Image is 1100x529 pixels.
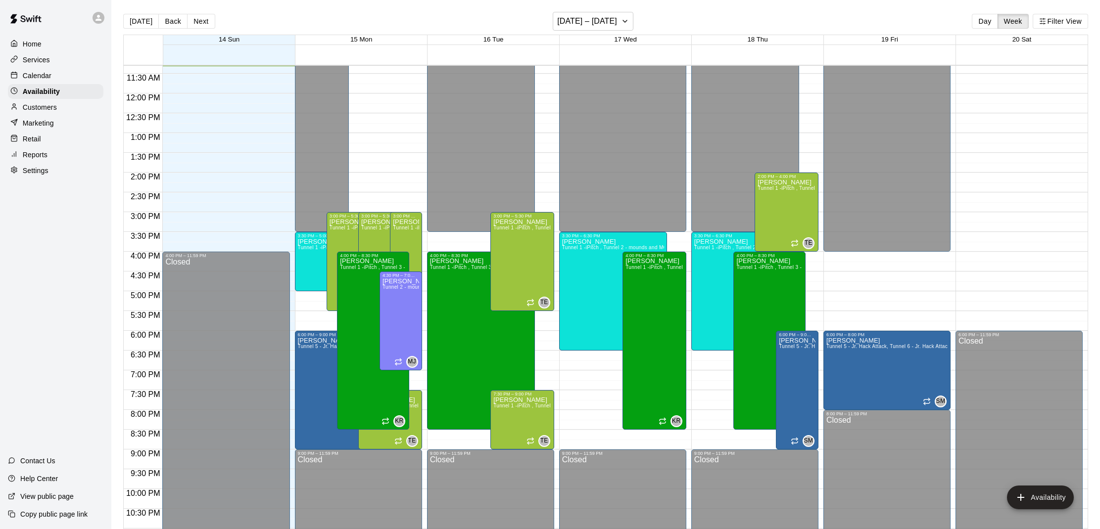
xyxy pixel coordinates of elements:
[393,415,405,427] div: Kevin Reeves
[557,14,617,28] h6: [DATE] – [DATE]
[747,36,767,43] button: 18 Thu
[659,417,667,425] span: Recurring availability
[998,14,1029,29] button: Week
[625,264,909,270] span: Tunnel 1 -iPitch , Tunnel 3 - Hack Attack, Tunnel 4 - Jr Hack Attack, Tunnel 5 - Jr. Hack Attack,...
[526,437,534,445] span: Recurring availability
[1012,36,1032,43] button: 20 Sat
[8,84,103,99] a: Availability
[124,74,163,82] span: 11:30 AM
[128,410,163,418] span: 8:00 PM
[23,71,51,81] p: Calendar
[553,12,633,31] button: [DATE] – [DATE]
[23,134,41,144] p: Retail
[390,212,422,311] div: 3:00 PM – 5:30 PM: Available
[337,252,409,430] div: 4:00 PM – 8:30 PM: Available
[8,116,103,131] a: Marketing
[23,166,48,176] p: Settings
[430,264,714,270] span: Tunnel 1 -iPitch , Tunnel 3 - Hack Attack, Tunnel 4 - Jr Hack Attack, Tunnel 5 - Jr. Hack Attack,...
[823,331,951,410] div: 6:00 PM – 8:00 PM: Available
[295,331,403,449] div: 6:00 PM – 9:00 PM: Available
[538,435,550,447] div: Tyler Eckberg
[298,332,400,337] div: 6:00 PM – 9:00 PM
[755,173,818,252] div: 2:00 PM – 4:00 PM: Available
[394,437,402,445] span: Recurring availability
[779,332,815,337] div: 6:00 PM – 9:00 PM
[327,212,381,311] div: 3:00 PM – 5:30 PM: Available
[124,509,162,517] span: 10:30 PM
[20,456,55,466] p: Contact Us
[538,297,550,309] div: Tyler Eckberg
[128,192,163,201] span: 2:30 PM
[8,132,103,146] a: Retail
[128,311,163,319] span: 5:30 PM
[128,173,163,181] span: 2:00 PM
[219,36,239,43] span: 14 Sun
[736,264,1020,270] span: Tunnel 1 -iPitch , Tunnel 3 - Hack Attack, Tunnel 4 - Jr Hack Attack, Tunnel 5 - Jr. Hack Attack,...
[540,298,548,308] span: TE
[187,14,215,29] button: Next
[614,36,637,43] span: 17 Wed
[958,332,1080,337] div: 6:00 PM – 11:59 PM
[128,291,163,300] span: 5:00 PM
[483,36,504,43] button: 16 Tue
[350,36,372,43] button: 15 Mon
[393,214,419,219] div: 3:00 PM – 5:30 PM
[803,435,814,447] div: Sam Manwarren
[881,36,898,43] button: 19 Fri
[562,451,683,456] div: 9:00 PM – 11:59 PM
[128,469,163,478] span: 9:30 PM
[128,232,163,240] span: 3:30 PM
[361,214,409,219] div: 3:00 PM – 5:30 PM
[1007,485,1074,509] button: add
[395,416,403,426] span: KR
[694,233,761,238] div: 3:30 PM – 6:30 PM
[20,509,88,519] p: Copy public page link
[776,331,818,449] div: 6:00 PM – 9:00 PM: Available
[805,238,813,248] span: TE
[8,68,103,83] a: Calendar
[23,55,50,65] p: Services
[383,284,519,290] span: Tunnel 2 - mounds and MOCAP, Tunnel 4 - Jr Hack Attack
[128,271,163,280] span: 4:30 PM
[936,397,946,406] span: SM
[430,451,551,456] div: 9:00 PM – 11:59 PM
[128,252,163,260] span: 4:00 PM
[826,344,951,349] span: Tunnel 5 - Jr. Hack Attack, Tunnel 6 - Jr. Hack Attack
[295,232,367,291] div: 3:30 PM – 5:00 PM: Available
[804,436,813,446] span: SM
[406,435,418,447] div: Tyler Eckberg
[923,397,931,405] span: Recurring availability
[23,150,48,160] p: Reports
[526,299,534,307] span: Recurring availability
[340,253,406,258] div: 4:00 PM – 8:30 PM
[128,331,163,339] span: 6:00 PM
[158,14,188,29] button: Back
[694,451,815,456] div: 9:00 PM – 11:59 PM
[20,491,74,501] p: View public page
[128,212,163,220] span: 3:00 PM
[128,370,163,379] span: 7:00 PM
[8,100,103,115] a: Customers
[8,52,103,67] a: Services
[427,252,535,430] div: 4:00 PM – 8:30 PM: Available
[128,351,163,359] span: 6:30 PM
[123,14,159,29] button: [DATE]
[165,253,287,258] div: 4:00 PM – 11:59 PM
[826,411,948,416] div: 8:00 PM – 11:59 PM
[23,39,42,49] p: Home
[736,253,803,258] div: 4:00 PM – 8:30 PM
[493,392,551,397] div: 7:30 PM – 9:00 PM
[540,436,548,446] span: TE
[758,174,815,179] div: 2:00 PM – 4:00 PM
[124,489,162,497] span: 10:00 PM
[298,451,419,456] div: 9:00 PM – 11:59 PM
[382,417,389,425] span: Recurring availability
[406,356,418,368] div: Mike Jacobs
